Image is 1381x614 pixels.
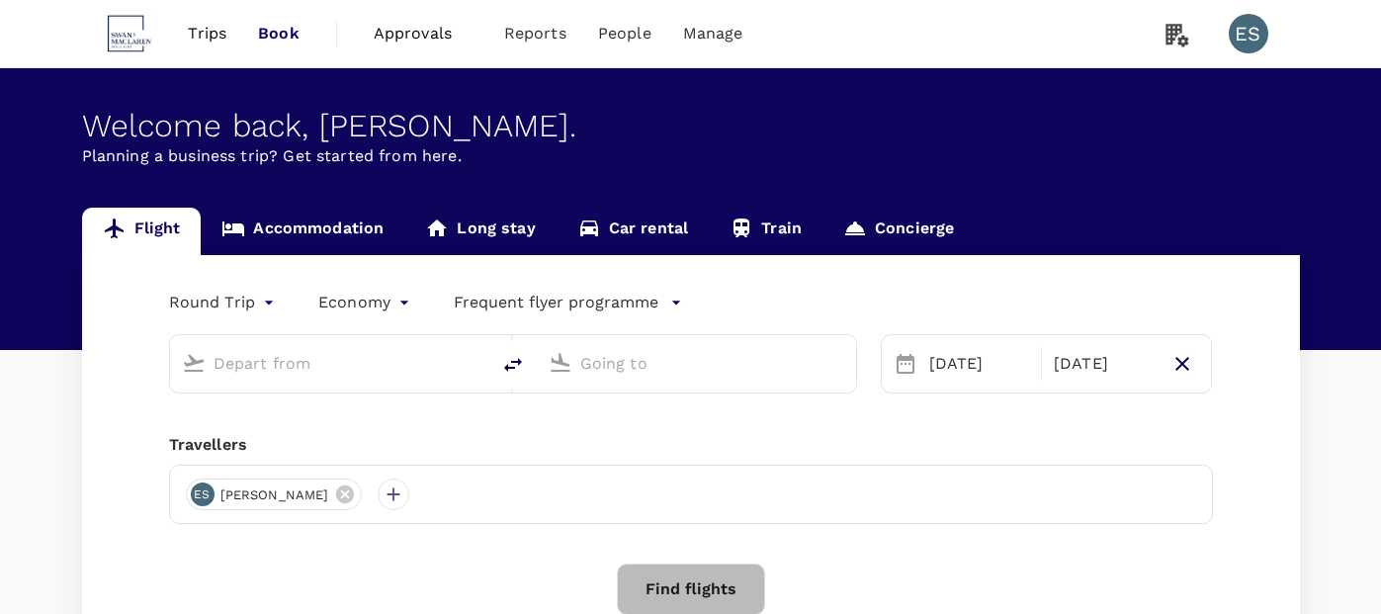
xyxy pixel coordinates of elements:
p: Frequent flyer programme [454,291,658,314]
a: Car rental [557,208,710,255]
input: Going to [580,348,815,379]
div: [DATE] [921,344,1037,384]
a: Flight [82,208,202,255]
span: [PERSON_NAME] [209,485,341,505]
input: Depart from [214,348,448,379]
a: Concierge [822,208,975,255]
div: Round Trip [169,287,280,318]
img: Swan & Maclaren Group [82,12,173,55]
div: Welcome back , [PERSON_NAME] . [82,108,1300,144]
span: Reports [504,22,566,45]
span: Approvals [374,22,473,45]
a: Train [709,208,822,255]
p: Planning a business trip? Get started from here. [82,144,1300,168]
span: People [598,22,651,45]
button: Open [842,361,846,365]
div: Economy [318,287,414,318]
div: ES[PERSON_NAME] [186,479,363,510]
div: ES [1229,14,1268,53]
div: ES [191,482,215,506]
button: delete [489,341,537,389]
a: Long stay [404,208,556,255]
button: Frequent flyer programme [454,291,682,314]
div: Travellers [169,433,1213,457]
div: [DATE] [1046,344,1162,384]
button: Open [475,361,479,365]
span: Trips [188,22,226,45]
span: Manage [683,22,743,45]
a: Accommodation [201,208,404,255]
span: Book [258,22,300,45]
